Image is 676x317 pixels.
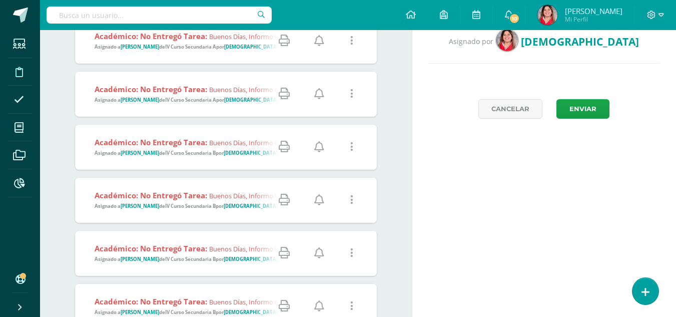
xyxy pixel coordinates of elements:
strong: Académico: No entregó tarea: [95,190,207,200]
span: 10 [509,13,520,24]
span: Buenos días, informo que su hijo no entrego la pág. 249 y el cuaderno para revisión del curso de ... [209,191,563,200]
strong: [PERSON_NAME] [121,97,159,103]
strong: Académico: No entregó tarea: [95,137,207,147]
strong: Académico: No entregó tarea: [95,243,207,253]
span: Buenos días, informo que su hijo no entrego la pág. 249 y el cuaderno para revisión del curso de ... [209,244,563,253]
span: [PERSON_NAME] [565,6,622,16]
span: Buenos días, informo que su hijo no entrego la pág. 249 y el cuaderno para revisión del curso de ... [209,85,563,94]
span: [DEMOGRAPHIC_DATA] [521,35,639,49]
strong: Académico: No entregó tarea: [95,296,207,306]
span: Buenos días, informo que su hijo no entrego la pág. 249 y el cuaderno para revisión del curso de ... [209,297,563,306]
strong: Académico: No entregó tarea: [95,31,207,41]
strong: Académico: No entregó tarea: [95,84,207,94]
input: Busca un usuario... [47,7,272,24]
span: Asignado por [449,37,493,46]
span: Asignado a de por [95,256,278,262]
button: Enviar [556,99,609,119]
strong: [DEMOGRAPHIC_DATA] [224,150,278,156]
span: Asignado a de por [95,150,278,156]
strong: [DEMOGRAPHIC_DATA] [224,44,278,50]
span: Buenos días, informo que su hijo no entrego la pág. 249 y el cuaderno para revisión del curso de ... [209,32,563,41]
strong: IV Curso Secundaria A [165,44,216,50]
strong: [PERSON_NAME] [121,309,159,315]
img: 1f42d0250f0c2d94fd93832b9b2e1ee8.png [537,5,557,25]
span: Asignado a de por [95,203,278,209]
strong: [DEMOGRAPHIC_DATA] [224,309,278,315]
span: Asignado a de por [95,309,278,315]
strong: [DEMOGRAPHIC_DATA] [224,203,278,209]
strong: IV Curso Secundaria A [165,97,216,103]
strong: [DEMOGRAPHIC_DATA] [224,256,278,262]
strong: [PERSON_NAME] [121,203,159,209]
strong: IV Curso Secundaria B [165,150,216,156]
img: 1f42d0250f0c2d94fd93832b9b2e1ee8.png [496,29,518,52]
span: Mi Perfil [565,15,622,24]
a: Cancelar [478,99,542,119]
strong: [DEMOGRAPHIC_DATA] [224,97,278,103]
strong: IV Curso Secundaria B [165,309,216,315]
span: Asignado a de por [95,97,278,103]
strong: IV Curso Secundaria B [165,203,216,209]
span: Asignado a de por [95,44,278,50]
strong: [PERSON_NAME] [121,256,159,262]
strong: IV Curso Secundaria B [165,256,216,262]
strong: [PERSON_NAME] [121,44,159,50]
span: Buenos días, informo que su hijo no entrego la pág. 249 y el cuaderno para revisión del curso de ... [209,138,563,147]
strong: [PERSON_NAME] [121,150,159,156]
